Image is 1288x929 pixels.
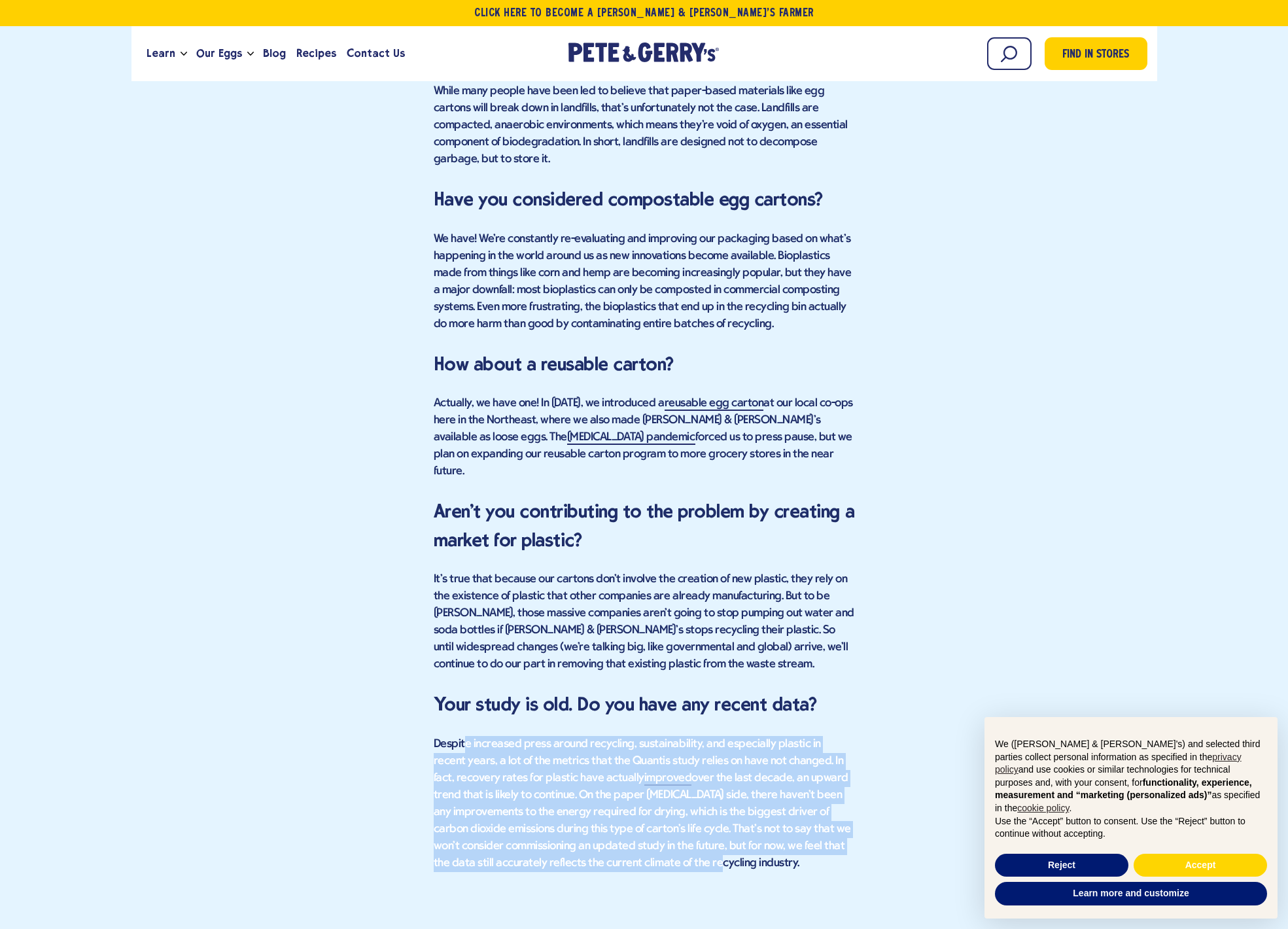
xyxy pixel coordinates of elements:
[567,431,695,445] a: [MEDICAL_DATA] pandemic
[434,395,855,480] p: Actually, we have one! In [DATE], we introduced a at our local co-ops here in the Northeast, wher...
[434,571,855,673] p: It's true that because our cartons don't involve the creation of new plastic, they rely on the ex...
[341,36,410,71] a: Contact Us
[196,45,242,61] span: Our Eggs
[291,36,341,71] a: Recipes
[434,231,855,333] p: We have! We're constantly re-evaluating and improving our packaging based on what's happening in ...
[263,45,286,61] span: Blog
[995,854,1128,877] button: Reject
[434,185,855,214] h3: Have you considered compostable egg cartons?
[141,36,181,71] a: Learn
[296,45,336,61] span: Recipes
[995,738,1267,815] p: We ([PERSON_NAME] & [PERSON_NAME]'s) and selected third parties collect personal information as s...
[1062,46,1129,64] span: Find in Stores
[347,45,405,61] span: Contact Us
[147,45,175,61] span: Learn
[665,397,764,411] a: reusable egg carton
[434,497,855,554] h3: Aren't you contributing to the problem by creating a market for plastic?
[181,52,187,56] button: Open the dropdown menu for Learn
[434,690,855,719] h3: Your study is old. Do you have any recent data?
[434,736,855,872] p: Despite increased press around recycling, sustainability, and especially plastic in recent years,...
[1017,803,1069,813] a: cookie policy
[1045,37,1147,70] a: Find in Stores
[644,772,691,786] a: improved
[434,83,855,168] p: While many people have been led to believe that paper-based materials like egg cartons will break...
[247,52,254,56] button: Open the dropdown menu for Our Eggs
[987,37,1032,70] input: Search
[1134,854,1267,877] button: Accept
[258,36,291,71] a: Blog
[191,36,247,71] a: Our Eggs
[995,882,1267,905] button: Learn more and customize
[434,350,855,379] h3: How about a reusable carton?
[995,815,1267,841] p: Use the “Accept” button to consent. Use the “Reject” button to continue without accepting.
